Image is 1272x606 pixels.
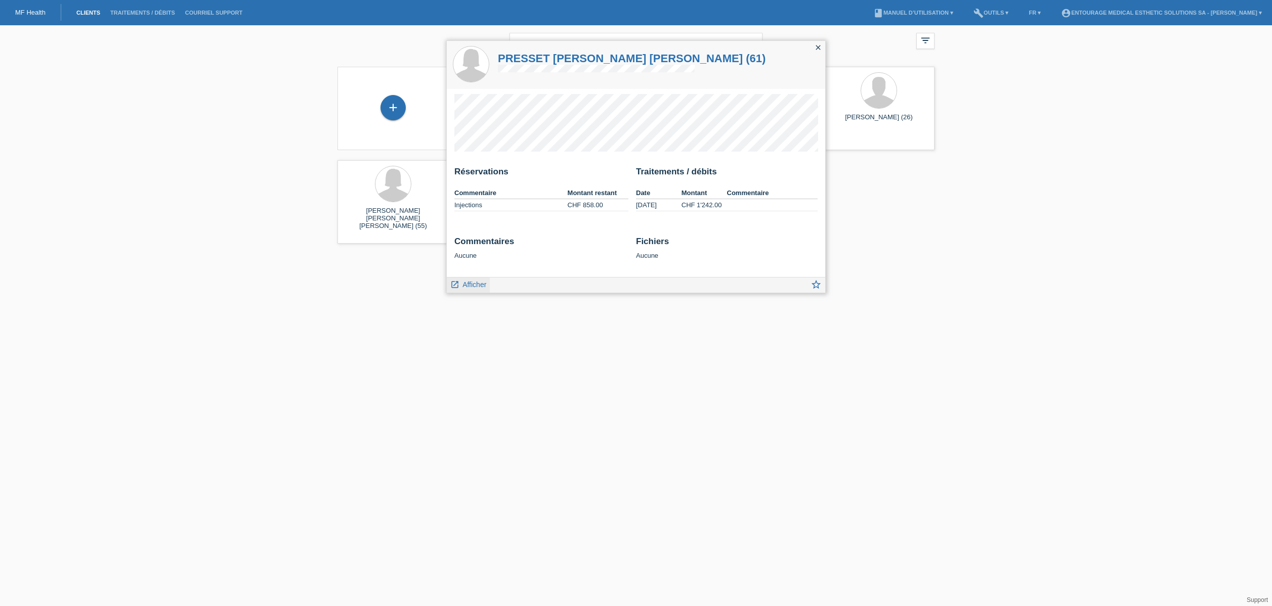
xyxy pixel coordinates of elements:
div: [PERSON_NAME] (26) [831,113,926,129]
i: account_circle [1061,8,1071,18]
a: FR ▾ [1024,10,1046,16]
td: Injections [454,199,568,211]
div: [PERSON_NAME] [PERSON_NAME] [PERSON_NAME] (55) [346,207,441,225]
a: launch Afficher [450,277,486,290]
td: CHF 858.00 [568,199,628,211]
h2: Traitements / débits [636,167,818,182]
i: launch [450,280,459,289]
th: Date [636,187,682,199]
th: Montant [682,187,727,199]
div: Aucune [636,237,818,259]
a: Clients [71,10,105,16]
a: PRESSET [PERSON_NAME] [PERSON_NAME] (61) [498,52,766,65]
input: Recherche... [510,33,762,57]
i: close [814,43,822,52]
span: Afficher [462,281,486,289]
h2: Commentaires [454,237,628,252]
td: CHF 1'242.00 [682,199,727,211]
td: [DATE] [636,199,682,211]
th: Commentaire [727,187,818,199]
th: Commentaire [454,187,568,199]
a: Traitements / débits [105,10,180,16]
a: account_circleENTOURAGE Medical Esthetic Solutions SA - [PERSON_NAME] ▾ [1056,10,1267,16]
a: Support [1247,596,1268,603]
h2: Réservations [454,167,628,182]
i: book [873,8,883,18]
a: buildOutils ▾ [968,10,1013,16]
i: filter_list [920,35,931,46]
div: Aucune [454,237,628,259]
a: bookManuel d’utilisation ▾ [868,10,958,16]
a: MF Health [15,9,46,16]
th: Montant restant [568,187,628,199]
div: Enregistrer le client [381,99,405,116]
i: star_border [811,279,822,290]
a: Courriel Support [180,10,247,16]
a: star_border [811,280,822,293]
i: build [973,8,984,18]
h2: Fichiers [636,237,818,252]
